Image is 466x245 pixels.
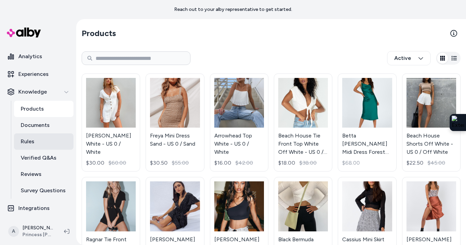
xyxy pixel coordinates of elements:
[3,200,73,216] a: Integrations
[22,225,53,231] p: [PERSON_NAME]
[3,66,73,82] a: Experiences
[146,73,204,171] a: Freya Mini Dress Sand - US 0 / SandFreya Mini Dress Sand - US 0 / Sand$30.50$55.00
[21,137,34,146] p: Rules
[82,73,140,171] a: Adi Romper White - US 0 / White[PERSON_NAME] White - US 0 / White$30.00$60.00
[174,6,292,13] p: Reach out to your alby representative to get started.
[3,84,73,100] button: Knowledge
[3,48,73,65] a: Analytics
[14,150,73,166] a: Verified Q&As
[21,170,41,178] p: Reviews
[22,231,53,238] span: Princess [PERSON_NAME] USA
[21,121,50,129] p: Documents
[18,88,47,96] p: Knowledge
[21,154,56,162] p: Verified Q&As
[8,226,19,237] span: A
[210,73,268,171] a: Arrowhead Top White - US 0 / WhiteArrowhead Top White - US 0 / White$16.00$42.00
[82,28,116,39] h2: Products
[14,133,73,150] a: Rules
[452,116,464,129] img: Extension Icon
[14,182,73,199] a: Survey Questions
[387,51,431,65] button: Active
[14,101,73,117] a: Products
[21,105,44,113] p: Products
[14,166,73,182] a: Reviews
[274,73,332,171] a: Beach House Tie Front Top White Off White - US 0 / Off WhiteBeach House Tie Front Top White Off W...
[18,52,42,61] p: Analytics
[7,28,41,37] img: alby Logo
[4,220,59,242] button: A[PERSON_NAME]Princess [PERSON_NAME] USA
[18,204,50,212] p: Integrations
[402,73,461,171] a: Beach House Shorts Off White - US 0 / Off WhiteBeach House Shorts Off White - US 0 / Off White$22...
[338,73,396,171] a: Betta Vanore Midi Dress Forest Green - US 0 / Forest GreenBetta [PERSON_NAME] Midi Dress Forest G...
[14,117,73,133] a: Documents
[18,70,49,78] p: Experiences
[21,186,66,195] p: Survey Questions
